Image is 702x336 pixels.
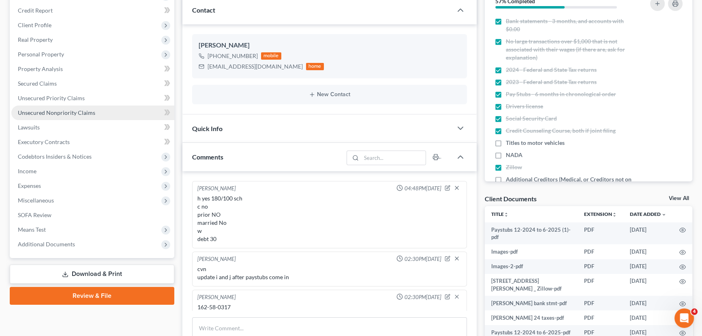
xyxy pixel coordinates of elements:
div: home [306,63,324,70]
span: 2023 - Federal and State Tax returns [506,78,597,86]
td: Images-pdf [485,244,578,259]
div: [PERSON_NAME] [197,255,236,263]
a: Credit Report [11,3,174,18]
div: [EMAIL_ADDRESS][DOMAIN_NAME] [208,62,303,71]
i: expand_more [661,212,666,217]
span: Additional Creditors (Medical, or Creditors not on Credit Report) [506,175,634,192]
i: unfold_more [612,212,617,217]
span: Personal Property [18,51,64,58]
a: Executory Contracts [11,135,174,149]
td: [PERSON_NAME] bank stmt-pdf [485,296,578,310]
span: Credit Report [18,7,53,14]
a: Review & File [10,287,174,305]
span: 2024 - Federal and State Tax returns [506,66,597,74]
button: New Contact [199,91,460,98]
div: [PERSON_NAME] [199,41,460,50]
span: Credit Counseling Course, both if joint filing [506,127,616,135]
td: PDF [578,274,623,296]
span: Social Security Card [506,114,557,123]
td: [DATE] [623,244,673,259]
a: SOFA Review [11,208,174,222]
div: mobile [261,52,281,60]
span: Secured Claims [18,80,57,87]
div: Client Documents [485,194,537,203]
div: cvn update i and j after paystubs come in [197,265,462,281]
span: Means Test [18,226,46,233]
span: Comments [192,153,223,161]
div: [PERSON_NAME] [197,185,236,193]
td: PDF [578,310,623,325]
span: Pay Stubs - 6 months in chronological order [506,90,616,98]
span: SOFA Review [18,211,51,218]
div: [PHONE_NUMBER] [208,52,258,60]
td: Paystubs 12-2024 to 6-2025 (1)-pdf [485,222,578,245]
td: [DATE] [623,310,673,325]
span: Real Property [18,36,53,43]
div: [PERSON_NAME] [197,293,236,302]
td: [DATE] [623,259,673,274]
span: Contact [192,6,215,14]
span: Quick Info [192,125,223,132]
a: Unsecured Nonpriority Claims [11,106,174,120]
td: PDF [578,259,623,274]
td: Images-2-pdf [485,259,578,274]
td: [DATE] [623,296,673,310]
span: Drivers license [506,102,543,110]
td: PDF [578,222,623,245]
td: [PERSON_NAME] 24 taxes-pdf [485,310,578,325]
div: h yes 180/100 sch c no prior NO married No w debt 30 [197,194,462,243]
span: Expenses [18,182,41,189]
span: No large transactions over $1,000 that is not associated with their wages (if there are, ask for ... [506,37,634,62]
a: Lawsuits [11,120,174,135]
a: Property Analysis [11,62,174,76]
span: Bank statements - 3 months, and accounts with $0.00 [506,17,634,33]
td: PDF [578,296,623,310]
span: Lawsuits [18,124,40,131]
span: Additional Documents [18,241,75,248]
td: [DATE] [623,274,673,296]
td: PDF [578,244,623,259]
span: NADA [506,151,522,159]
td: [STREET_ADDRESS][PERSON_NAME] _ Zillow-pdf [485,274,578,296]
span: 02:30PM[DATE] [405,255,441,263]
span: Titles to motor vehicles [506,139,565,147]
a: Titleunfold_more [491,211,509,217]
span: Miscellaneous [18,197,54,204]
span: 02:30PM[DATE] [405,293,441,301]
a: Extensionunfold_more [584,211,617,217]
a: Download & Print [10,265,174,284]
a: Unsecured Priority Claims [11,91,174,106]
span: Codebtors Insiders & Notices [18,153,92,160]
a: View All [669,196,689,201]
a: Secured Claims [11,76,174,91]
span: Unsecured Nonpriority Claims [18,109,95,116]
span: Executory Contracts [18,138,70,145]
span: Property Analysis [18,65,63,72]
span: Income [18,168,36,174]
a: Date Added expand_more [630,211,666,217]
input: Search... [361,151,426,165]
span: 4 [691,308,698,315]
i: unfold_more [504,212,509,217]
span: Client Profile [18,22,51,28]
span: 04:48PM[DATE] [405,185,441,192]
div: 162-58-0317 [197,303,462,311]
span: Unsecured Priority Claims [18,95,85,101]
iframe: Intercom live chat [674,308,694,328]
span: Zillow [506,163,522,171]
td: [DATE] [623,222,673,245]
